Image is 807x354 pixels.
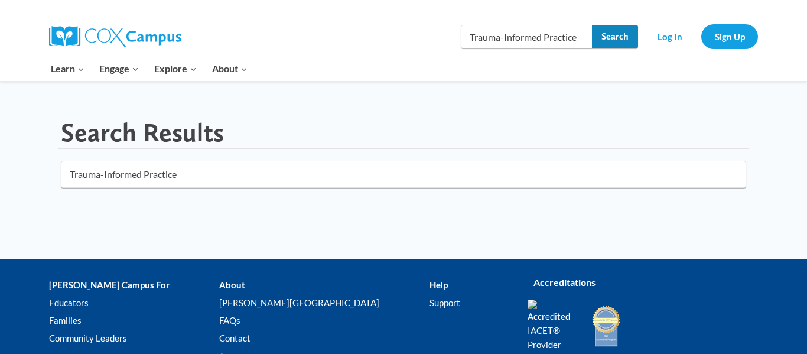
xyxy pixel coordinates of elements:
[461,25,638,48] input: Search Cox Campus
[204,56,255,81] button: Child menu of About
[219,312,429,330] a: FAQs
[43,56,92,81] button: Child menu of Learn
[49,26,181,47] img: Cox Campus
[49,294,219,312] a: Educators
[219,294,429,312] a: [PERSON_NAME][GEOGRAPHIC_DATA]
[701,24,758,48] a: Sign Up
[49,312,219,330] a: Families
[644,24,695,48] a: Log In
[644,24,758,48] nav: Secondary Navigation
[528,300,578,352] img: Accredited IACET® Provider
[591,304,621,348] img: IDA Accredited
[429,294,510,312] a: Support
[43,56,255,81] nav: Primary Navigation
[219,330,429,347] a: Contact
[49,330,219,347] a: Community Leaders
[533,277,596,288] strong: Accreditations
[61,117,224,148] h1: Search Results
[147,56,204,81] button: Child menu of Explore
[592,25,638,48] input: Search
[61,161,746,188] input: Search for...
[92,56,147,81] button: Child menu of Engage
